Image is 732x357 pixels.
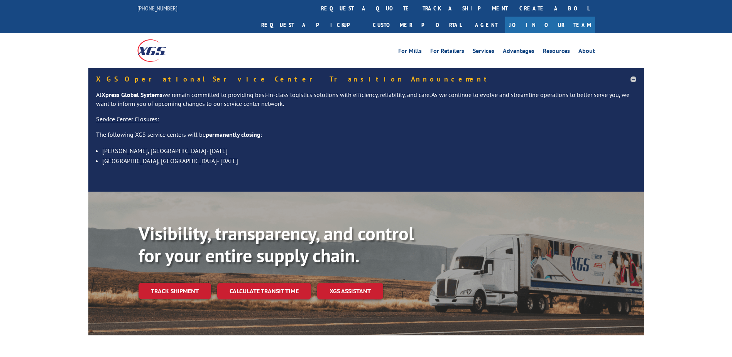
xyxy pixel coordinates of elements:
a: For Mills [398,48,422,56]
a: XGS ASSISTANT [317,283,383,299]
a: About [578,48,595,56]
p: At we remain committed to providing best-in-class logistics solutions with efficiency, reliabilit... [96,90,636,115]
b: Visibility, transparency, and control for your entire supply chain. [139,221,414,268]
a: Services [473,48,494,56]
a: Agent [467,17,505,33]
u: Service Center Closures: [96,115,159,123]
a: Join Our Team [505,17,595,33]
li: [PERSON_NAME], [GEOGRAPHIC_DATA]- [DATE] [102,146,636,156]
strong: permanently closing [206,131,260,138]
a: [PHONE_NUMBER] [137,4,178,12]
strong: Xpress Global Systems [101,91,162,99]
li: [GEOGRAPHIC_DATA], [GEOGRAPHIC_DATA]- [DATE] [102,156,636,166]
a: For Retailers [430,48,464,56]
a: Advantages [503,48,534,56]
h5: XGS Operational Service Center Transition Announcement [96,76,636,83]
a: Track shipment [139,283,211,299]
p: The following XGS service centers will be : [96,130,636,146]
a: Calculate transit time [217,283,311,299]
a: Customer Portal [367,17,467,33]
a: Resources [543,48,570,56]
a: Request a pickup [255,17,367,33]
